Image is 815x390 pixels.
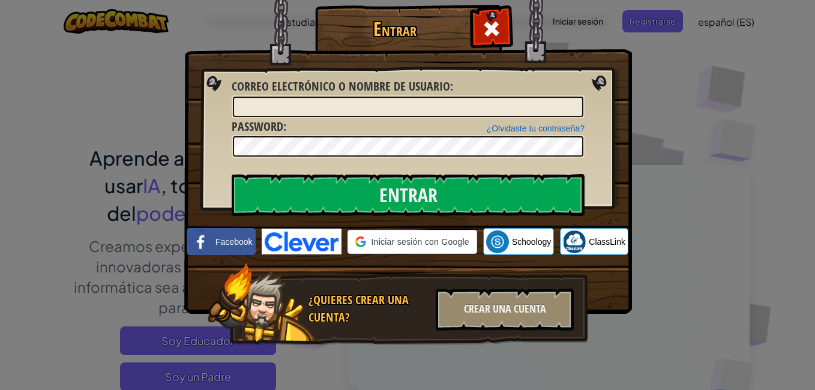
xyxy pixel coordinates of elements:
[232,174,585,216] input: Entrar
[232,118,283,134] span: Password
[232,78,453,95] label: :
[308,292,429,326] div: ¿Quieres crear una cuenta?
[232,78,450,94] span: Correo electrónico o nombre de usuario
[512,236,551,248] span: Schoology
[347,230,477,254] div: Iniciar sesión con Google
[486,230,509,253] img: schoology.png
[487,124,585,133] a: ¿Olvidaste tu contraseña?
[589,236,625,248] span: ClassLink
[436,289,574,331] div: Crear una cuenta
[215,236,252,248] span: Facebook
[563,230,586,253] img: classlink-logo-small.png
[190,230,212,253] img: facebook_small.png
[262,229,342,254] img: clever-logo-blue.png
[371,236,469,248] span: Iniciar sesión con Google
[318,19,471,40] h1: Entrar
[232,118,286,136] label: :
